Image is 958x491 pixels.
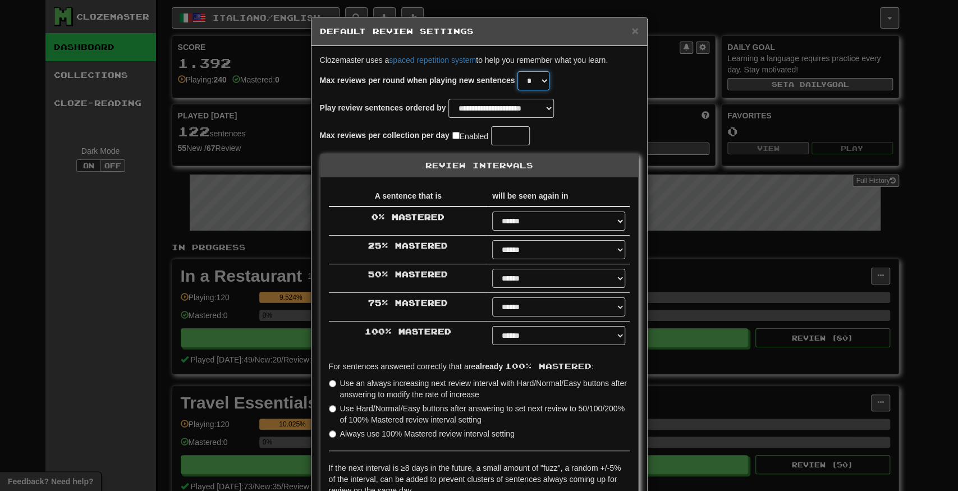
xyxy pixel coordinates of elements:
[320,26,639,37] h5: Default Review Settings
[452,130,488,142] label: Enabled
[368,240,448,251] label: 25 % Mastered
[320,154,638,177] div: Review Intervals
[365,326,451,337] label: 100 % Mastered
[505,361,592,371] span: 100% Mastered
[329,378,630,400] label: Use an always increasing next review interval with Hard/Normal/Easy buttons after answering to mo...
[389,56,476,65] a: spaced repetition system
[368,297,448,309] label: 75 % Mastered
[329,361,630,372] p: For sentences answered correctly that are :
[475,362,503,371] strong: already
[329,430,336,438] input: Always use 100% Mastered review interval setting
[329,186,488,207] th: A sentence that is
[452,132,460,139] input: Enabled
[320,54,639,66] p: Clozemaster uses a to help you remember what you learn.
[329,403,630,425] label: Use Hard/Normal/Easy buttons after answering to set next review to 50/100/200% of 100% Mastered r...
[631,25,638,36] button: Close
[329,428,515,439] label: Always use 100% Mastered review interval setting
[329,380,336,387] input: Use an always increasing next review interval with Hard/Normal/Easy buttons after answering to mo...
[372,212,444,223] label: 0 % Mastered
[320,130,450,141] label: Max reviews per collection per day
[368,269,448,280] label: 50 % Mastered
[329,405,336,412] input: Use Hard/Normal/Easy buttons after answering to set next review to 50/100/200% of 100% Mastered r...
[320,75,515,86] label: Max reviews per round when playing new sentences
[320,102,446,113] label: Play review sentences ordered by
[631,24,638,37] span: ×
[488,186,629,207] th: will be seen again in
